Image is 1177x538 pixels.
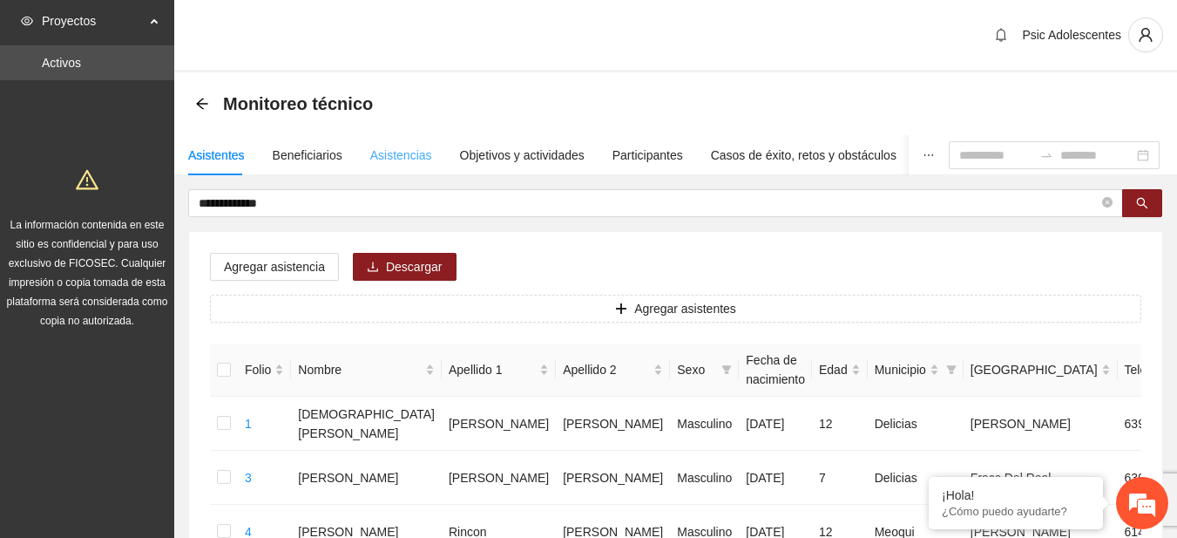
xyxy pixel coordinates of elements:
[1122,189,1162,217] button: search
[1102,195,1113,212] span: close-circle
[556,451,670,505] td: [PERSON_NAME]
[942,488,1090,502] div: ¡Hola!
[868,344,964,397] th: Municipio
[942,505,1090,518] p: ¿Cómo puedo ayudarte?
[224,257,325,276] span: Agregar asistencia
[195,97,209,112] div: Back
[291,344,442,397] th: Nombre
[195,97,209,111] span: arrow-left
[442,451,556,505] td: [PERSON_NAME]
[442,344,556,397] th: Apellido 1
[442,397,556,451] td: [PERSON_NAME]
[739,451,812,505] td: [DATE]
[210,253,339,281] button: Agregar asistencia
[634,299,736,318] span: Agregar asistentes
[964,397,1118,451] td: [PERSON_NAME]
[223,90,373,118] span: Monitoreo técnico
[964,451,1118,505] td: Fracc Del Real
[721,364,732,375] span: filter
[42,3,145,38] span: Proyectos
[556,344,670,397] th: Apellido 2
[238,344,291,397] th: Folio
[1136,197,1148,211] span: search
[353,253,457,281] button: downloadDescargar
[188,146,245,165] div: Asistentes
[612,146,683,165] div: Participantes
[677,360,714,379] span: Sexo
[210,295,1141,323] button: plusAgregar asistentes
[923,149,935,161] span: ellipsis
[386,257,443,276] span: Descargar
[291,451,442,505] td: [PERSON_NAME]
[1129,27,1162,43] span: user
[9,355,332,416] textarea: Escriba su mensaje y pulse “Intro”
[670,451,739,505] td: Masculino
[819,360,848,379] span: Edad
[868,451,964,505] td: Delicias
[971,360,1098,379] span: [GEOGRAPHIC_DATA]
[21,15,33,27] span: eye
[868,397,964,451] td: Delicias
[812,397,868,451] td: 12
[245,360,271,379] span: Folio
[1039,148,1053,162] span: to
[946,364,957,375] span: filter
[101,172,240,348] span: Estamos en línea.
[739,344,812,397] th: Fecha de nacimiento
[298,360,422,379] span: Nombre
[1039,148,1053,162] span: swap-right
[286,9,328,51] div: Minimizar ventana de chat en vivo
[367,261,379,275] span: download
[76,168,98,191] span: warning
[988,28,1014,42] span: bell
[875,360,926,379] span: Municipio
[7,219,168,327] span: La información contenida en este sitio es confidencial y para uso exclusivo de FICOSEC. Cualquier...
[812,451,868,505] td: 7
[615,303,627,317] span: plus
[987,21,1015,49] button: bell
[1102,197,1113,208] span: close-circle
[1128,17,1163,52] button: user
[291,397,442,451] td: [DEMOGRAPHIC_DATA][PERSON_NAME]
[91,89,293,112] div: Chatee con nosotros ahora
[42,56,81,70] a: Activos
[711,146,896,165] div: Casos de éxito, retos y obstáculos
[943,357,960,383] span: filter
[245,471,252,485] a: 3
[460,146,585,165] div: Objetivos y actividades
[718,357,735,383] span: filter
[449,360,536,379] span: Apellido 1
[556,397,670,451] td: [PERSON_NAME]
[563,360,650,379] span: Apellido 2
[273,146,342,165] div: Beneficiarios
[670,397,739,451] td: Masculino
[370,146,432,165] div: Asistencias
[909,135,949,175] button: ellipsis
[739,397,812,451] td: [DATE]
[964,344,1118,397] th: Colonia
[1022,28,1121,42] span: Psic Adolescentes
[812,344,868,397] th: Edad
[245,417,252,431] a: 1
